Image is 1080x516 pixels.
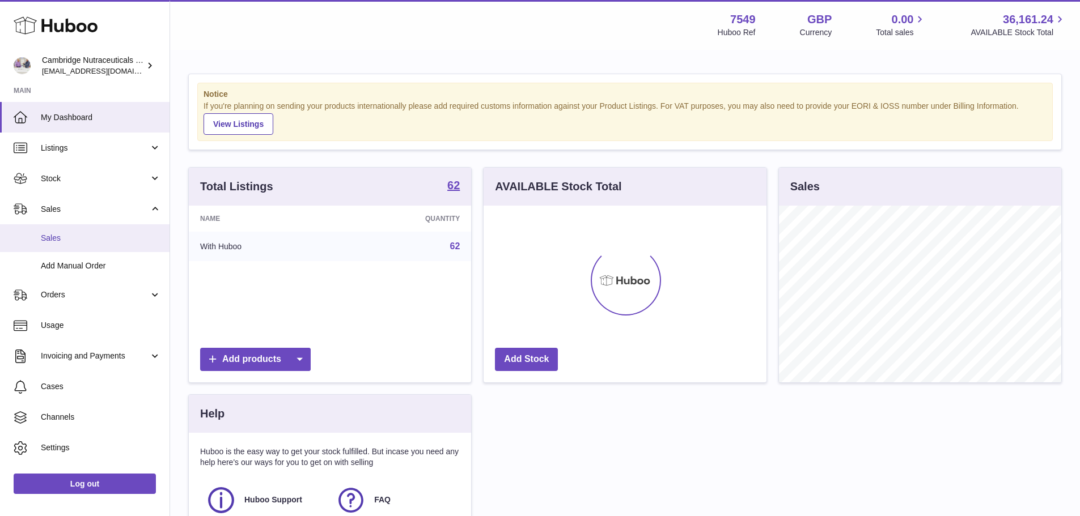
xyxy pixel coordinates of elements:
a: 62 [450,241,460,251]
a: Add Stock [495,348,558,371]
strong: 62 [447,180,460,191]
span: Sales [41,233,161,244]
span: Cases [41,381,161,392]
td: With Huboo [189,232,338,261]
span: Settings [41,442,161,453]
strong: GBP [807,12,832,27]
div: If you're planning on sending your products internationally please add required customs informati... [204,101,1047,135]
span: My Dashboard [41,112,161,123]
span: Sales [41,204,149,215]
th: Name [189,206,338,232]
a: FAQ [336,485,454,515]
div: Huboo Ref [718,27,756,38]
span: Listings [41,143,149,153]
th: Quantity [338,206,471,232]
span: Huboo Support [244,494,302,505]
span: Stock [41,173,149,184]
h3: Help [200,406,225,421]
h3: AVAILABLE Stock Total [495,179,621,194]
span: 0.00 [892,12,914,27]
p: Huboo is the easy way to get your stock fulfilled. But incase you need any help here's our ways f... [200,446,460,468]
a: 0.00 Total sales [876,12,926,38]
h3: Sales [790,179,820,194]
a: Log out [14,474,156,494]
strong: Notice [204,89,1047,100]
img: internalAdmin-7549@internal.huboo.com [14,57,31,74]
span: Channels [41,412,161,423]
h3: Total Listings [200,179,273,194]
a: View Listings [204,113,273,135]
span: Total sales [876,27,926,38]
span: [EMAIL_ADDRESS][DOMAIN_NAME] [42,66,167,75]
div: Currency [800,27,832,38]
strong: 7549 [730,12,756,27]
span: Invoicing and Payments [41,351,149,361]
a: Add products [200,348,311,371]
a: 62 [447,180,460,193]
div: Cambridge Nutraceuticals Ltd [42,55,144,76]
span: 36,161.24 [1003,12,1053,27]
span: Add Manual Order [41,261,161,271]
span: Orders [41,289,149,300]
a: Huboo Support [206,485,324,515]
span: Usage [41,320,161,331]
span: AVAILABLE Stock Total [971,27,1066,38]
span: FAQ [374,494,391,505]
a: 36,161.24 AVAILABLE Stock Total [971,12,1066,38]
